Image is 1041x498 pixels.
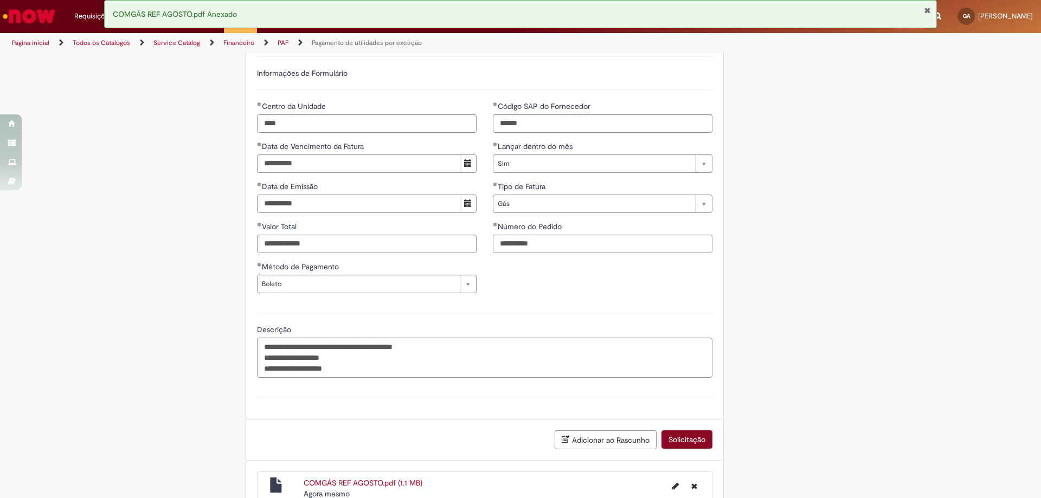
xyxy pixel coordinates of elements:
input: Código SAP do Fornecedor [493,114,712,133]
span: GA [963,12,970,20]
span: Obrigatório Preenchido [257,142,262,146]
textarea: Descrição [257,338,712,378]
ul: Trilhas de página [8,33,686,53]
span: Obrigatório Preenchido [493,182,498,186]
button: Fechar Notificação [924,6,931,15]
button: Adicionar ao Rascunho [555,430,657,449]
input: Centro da Unidade [257,114,477,133]
a: Todos os Catálogos [73,38,130,47]
span: Obrigatório Preenchido [257,102,262,106]
input: Data de Vencimento da Fatura 12 September 2025 Friday [257,154,460,173]
span: Código SAP do Fornecedor [498,101,593,111]
span: Centro da Unidade [262,101,328,111]
span: Tipo de Fatura [498,182,548,191]
a: PAF [278,38,288,47]
span: Gás [498,195,690,212]
a: Financeiro [223,38,254,47]
span: Descrição [257,325,293,334]
a: Pagamento de utilidades por exceção [312,38,422,47]
img: ServiceNow [1,5,57,27]
span: Sim [498,155,690,172]
span: Requisições [74,11,112,22]
span: Número do Pedido [498,222,564,231]
span: Obrigatório Preenchido [257,262,262,267]
span: Obrigatório Preenchido [257,222,262,227]
span: [PERSON_NAME] [978,11,1033,21]
span: Valor Total [262,222,299,231]
span: Método de Pagamento [262,262,341,271]
span: COMGÁS REF AGOSTO.pdf Anexado [113,9,237,19]
a: COMGÁS REF AGOSTO.pdf (1.1 MB) [304,478,422,488]
span: Data de Vencimento da Fatura [262,141,366,151]
a: Service Catalog [153,38,200,47]
input: Data de Emissão 27 August 2025 Wednesday [257,195,460,213]
button: Excluir COMGÁS REF AGOSTO.pdf [685,477,704,495]
span: Obrigatório Preenchido [493,102,498,106]
span: Data de Emissão [262,182,320,191]
span: Obrigatório Preenchido [493,222,498,227]
span: Obrigatório Preenchido [257,182,262,186]
span: Obrigatório Preenchido [493,142,498,146]
span: Boleto [262,275,454,293]
a: Página inicial [12,38,49,47]
input: Valor Total [257,235,477,253]
button: Mostrar calendário para Data de Vencimento da Fatura [460,154,477,173]
button: Solicitação [661,430,712,449]
input: Número do Pedido [493,235,712,253]
button: Mostrar calendário para Data de Emissão [460,195,477,213]
span: Lançar dentro do mês [498,141,575,151]
button: Editar nome de arquivo COMGÁS REF AGOSTO.pdf [666,477,685,495]
label: Informações de Formulário [257,68,348,78]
